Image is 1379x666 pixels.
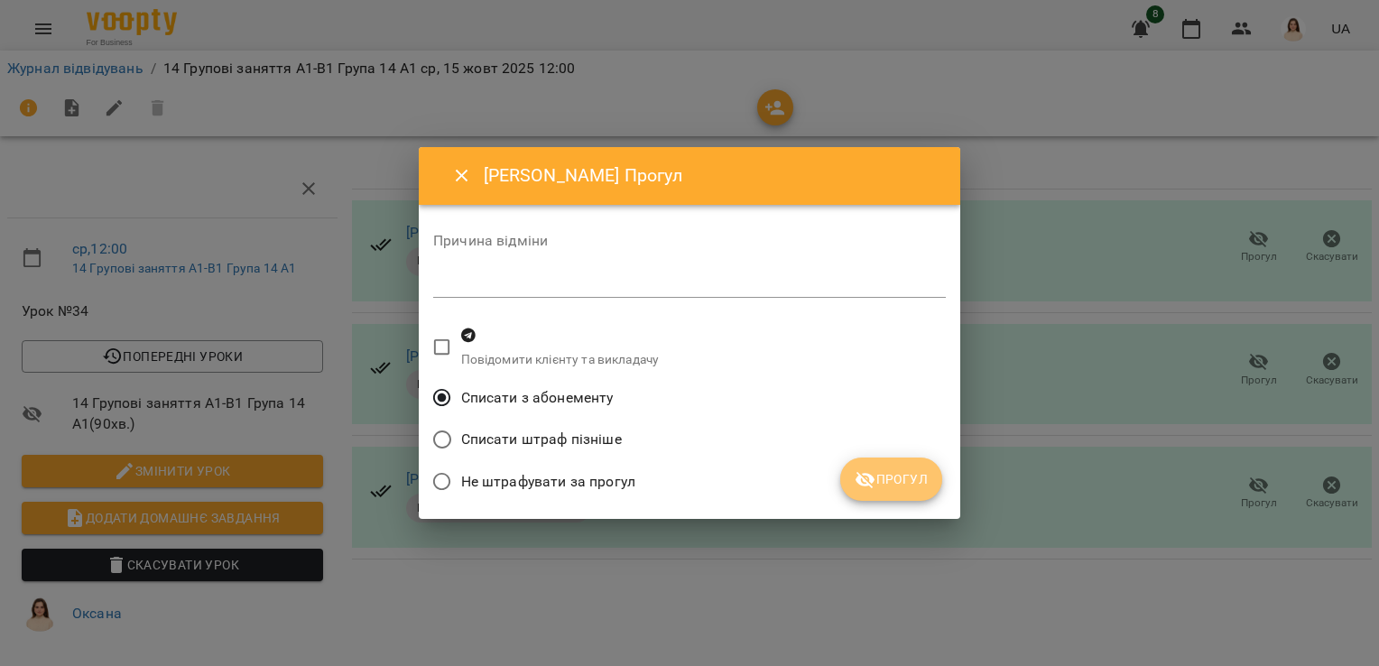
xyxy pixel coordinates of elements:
span: Прогул [855,468,928,490]
label: Причина відміни [433,234,946,248]
p: Повідомити клієнту та викладачу [461,351,660,369]
span: Не штрафувати за прогул [461,471,635,493]
span: Списати штраф пізніше [461,429,622,450]
h6: [PERSON_NAME] Прогул [484,162,939,190]
span: Списати з абонементу [461,387,614,409]
button: Close [440,154,484,198]
button: Прогул [840,458,942,501]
